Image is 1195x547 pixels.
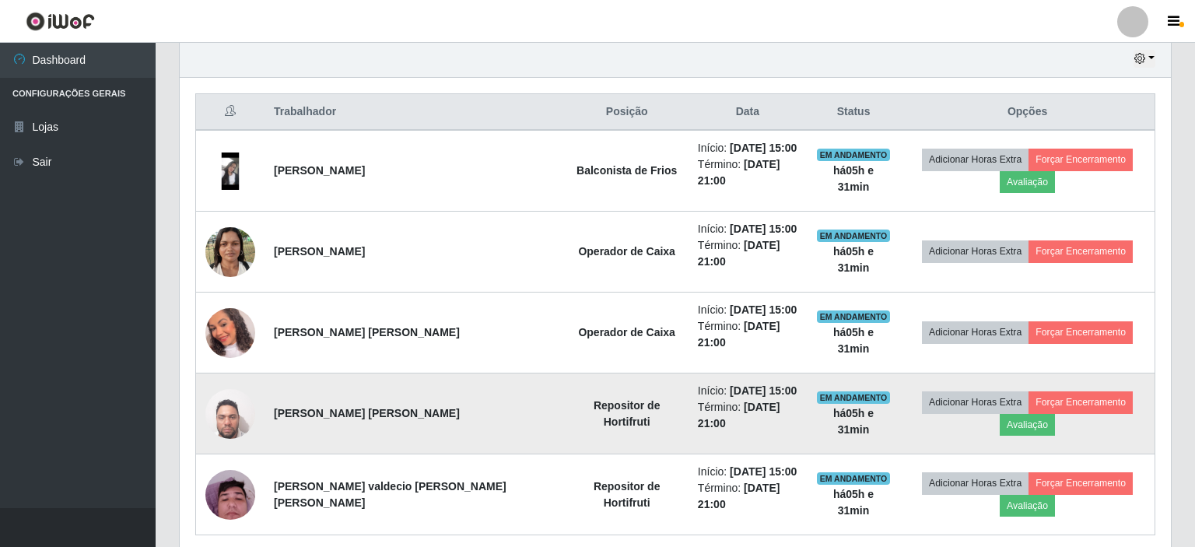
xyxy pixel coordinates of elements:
[26,12,95,31] img: CoreUI Logo
[205,219,255,285] img: 1720809249319.jpeg
[698,140,797,156] li: Início:
[565,94,688,131] th: Posição
[594,399,661,428] strong: Repositor de Hortifruti
[1000,414,1055,436] button: Avaliação
[817,391,891,404] span: EM ANDAMENTO
[698,383,797,399] li: Início:
[698,302,797,318] li: Início:
[698,156,797,189] li: Término:
[205,304,255,362] img: 1753296559045.jpeg
[274,164,365,177] strong: [PERSON_NAME]
[730,465,797,478] time: [DATE] 15:00
[698,399,797,432] li: Término:
[205,461,255,528] img: 1748283755662.jpeg
[833,407,874,436] strong: há 05 h e 31 min
[817,149,891,161] span: EM ANDAMENTO
[1029,472,1133,494] button: Forçar Encerramento
[817,472,891,485] span: EM ANDAMENTO
[274,245,365,258] strong: [PERSON_NAME]
[1000,495,1055,517] button: Avaliação
[274,480,506,509] strong: [PERSON_NAME] valdecio [PERSON_NAME] [PERSON_NAME]
[698,318,797,351] li: Término:
[730,223,797,235] time: [DATE] 15:00
[1029,240,1133,262] button: Forçar Encerramento
[1029,391,1133,413] button: Forçar Encerramento
[833,164,874,193] strong: há 05 h e 31 min
[922,240,1029,262] button: Adicionar Horas Extra
[817,230,891,242] span: EM ANDAMENTO
[817,310,891,323] span: EM ANDAMENTO
[698,464,797,480] li: Início:
[922,321,1029,343] button: Adicionar Horas Extra
[730,142,797,154] time: [DATE] 15:00
[698,480,797,513] li: Término:
[1000,171,1055,193] button: Avaliação
[205,380,255,447] img: 1729168499099.jpeg
[578,245,675,258] strong: Operador de Caixa
[1029,321,1133,343] button: Forçar Encerramento
[578,326,675,338] strong: Operador de Caixa
[576,164,677,177] strong: Balconista de Frios
[698,237,797,270] li: Término:
[833,488,874,517] strong: há 05 h e 31 min
[274,407,460,419] strong: [PERSON_NAME] [PERSON_NAME]
[833,245,874,274] strong: há 05 h e 31 min
[807,94,900,131] th: Status
[689,94,807,131] th: Data
[274,326,460,338] strong: [PERSON_NAME] [PERSON_NAME]
[922,472,1029,494] button: Adicionar Horas Extra
[922,391,1029,413] button: Adicionar Horas Extra
[833,326,874,355] strong: há 05 h e 31 min
[1029,149,1133,170] button: Forçar Encerramento
[594,480,661,509] strong: Repositor de Hortifruti
[922,149,1029,170] button: Adicionar Horas Extra
[698,221,797,237] li: Início:
[730,384,797,397] time: [DATE] 15:00
[265,94,565,131] th: Trabalhador
[205,153,255,190] img: 1737655206181.jpeg
[900,94,1155,131] th: Opções
[730,303,797,316] time: [DATE] 15:00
